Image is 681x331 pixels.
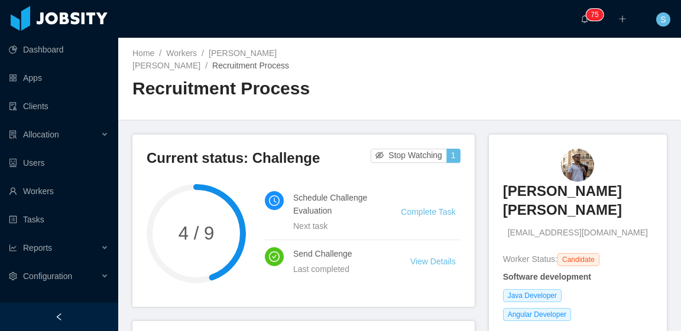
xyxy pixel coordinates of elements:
a: icon: userWorkers [9,179,109,203]
a: Complete Task [401,207,455,217]
a: icon: robotUsers [9,151,109,175]
a: Workers [166,48,197,58]
span: Candidate [557,253,599,266]
i: icon: plus [618,15,627,23]
a: Home [132,48,154,58]
img: 434111be-baaf-4a8e-90e8-198e2e336d4b.jpeg [561,149,594,182]
span: Java Developer [503,289,562,302]
span: S [660,12,666,27]
strong: Software development [503,272,591,281]
h3: [PERSON_NAME] [PERSON_NAME] [503,182,653,220]
button: 1 [446,149,461,163]
div: Last completed [293,263,382,276]
a: icon: pie-chartDashboard [9,38,109,61]
p: 5 [595,9,599,21]
i: icon: setting [9,272,17,280]
h3: Current status: Challenge [147,149,371,168]
a: icon: auditClients [9,94,109,118]
span: / [159,48,161,58]
span: Reports [23,243,52,253]
span: Configuration [23,271,72,281]
span: Recruitment Process [212,61,289,70]
i: icon: bell [581,15,589,23]
h2: Recruitment Process [132,77,400,101]
span: [EMAIL_ADDRESS][DOMAIN_NAME] [508,227,648,239]
a: icon: appstoreApps [9,66,109,90]
p: 7 [591,9,595,21]
div: Next task [293,219,372,232]
sup: 75 [586,9,603,21]
i: icon: check-circle [269,251,280,262]
a: View Details [410,257,456,266]
i: icon: solution [9,130,17,139]
span: Angular Developer [503,308,571,321]
i: icon: line-chart [9,244,17,252]
span: / [205,61,207,70]
span: Allocation [23,130,59,139]
a: icon: profileTasks [9,208,109,231]
h4: Schedule Challenge Evaluation [293,191,372,217]
span: Worker Status: [503,254,557,264]
button: icon: eye-invisibleStop Watching [371,149,447,163]
h4: Send Challenge [293,247,382,260]
a: [PERSON_NAME] [PERSON_NAME] [503,182,653,227]
i: icon: clock-circle [269,195,280,206]
span: 4 / 9 [147,224,246,242]
span: / [202,48,204,58]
